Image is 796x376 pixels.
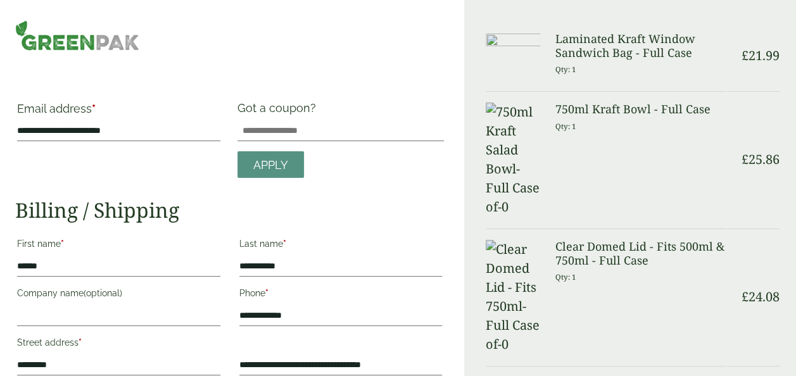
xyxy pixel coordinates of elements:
[742,288,780,305] bdi: 24.08
[17,334,220,355] label: Street address
[79,337,82,348] abbr: required
[742,47,749,64] span: £
[237,101,321,121] label: Got a coupon?
[253,158,288,172] span: Apply
[555,65,576,74] small: Qty: 1
[486,240,540,354] img: Clear Domed Lid - Fits 750ml-Full Case of-0
[555,240,725,267] h3: Clear Domed Lid - Fits 500ml & 750ml - Full Case
[15,20,139,51] img: GreenPak Supplies
[237,151,304,179] a: Apply
[61,239,64,249] abbr: required
[17,235,220,256] label: First name
[555,103,725,116] h3: 750ml Kraft Bowl - Full Case
[555,122,576,131] small: Qty: 1
[17,284,220,306] label: Company name
[742,151,780,168] bdi: 25.86
[239,235,443,256] label: Last name
[742,288,749,305] span: £
[555,272,576,282] small: Qty: 1
[265,288,268,298] abbr: required
[239,284,443,306] label: Phone
[17,103,220,121] label: Email address
[555,32,725,60] h3: Laminated Kraft Window Sandwich Bag - Full Case
[84,288,122,298] span: (optional)
[742,47,780,64] bdi: 21.99
[92,102,96,115] abbr: required
[283,239,286,249] abbr: required
[742,151,749,168] span: £
[15,198,444,222] h2: Billing / Shipping
[486,103,540,216] img: 750ml Kraft Salad Bowl-Full Case of-0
